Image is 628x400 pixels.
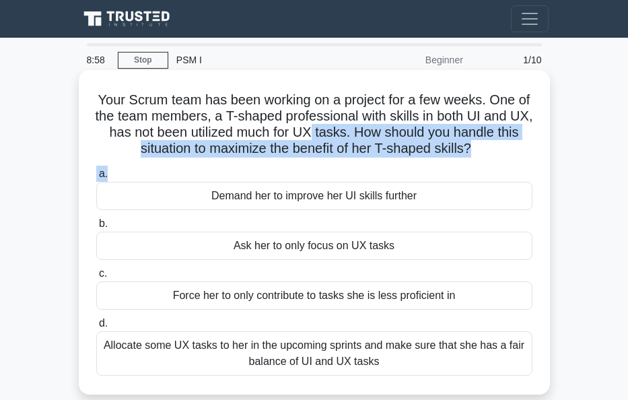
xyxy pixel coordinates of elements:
[96,232,532,260] div: Ask her to only focus on UX tasks
[96,281,532,310] div: Force her to only contribute to tasks she is less proficient in
[99,317,108,329] span: d.
[79,46,118,73] div: 8:58
[168,46,353,73] div: PSM I
[471,46,550,73] div: 1/10
[96,182,532,210] div: Demand her to improve her UI skills further
[511,5,549,32] button: Toggle navigation
[118,52,168,69] a: Stop
[99,267,107,279] span: c.
[96,331,532,376] div: Allocate some UX tasks to her in the upcoming sprints and make sure that she has a fair balance o...
[99,168,108,179] span: a.
[353,46,471,73] div: Beginner
[95,92,534,158] h5: Your Scrum team has been working on a project for a few weeks. One of the team members, a T-shape...
[99,218,108,229] span: b.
